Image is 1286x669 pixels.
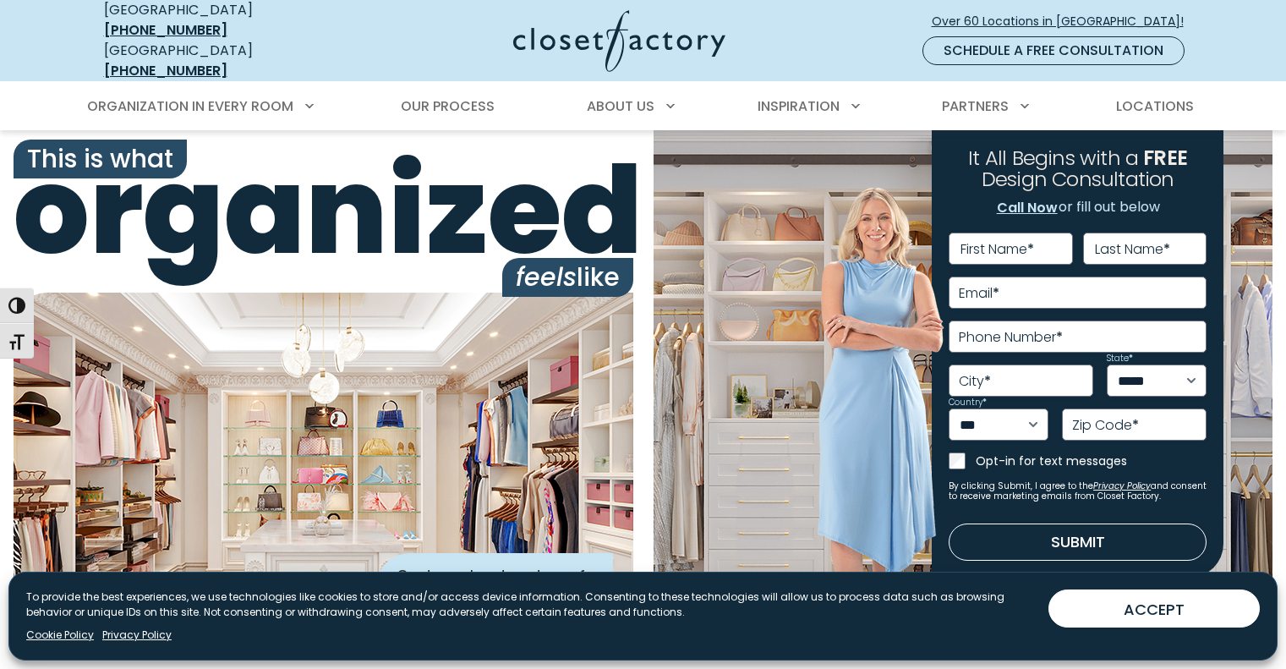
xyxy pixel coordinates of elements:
a: Cookie Policy [26,628,94,643]
div: [GEOGRAPHIC_DATA] [104,41,349,81]
img: Closet Factory Logo [513,10,725,72]
a: [PHONE_NUMBER] [104,20,227,40]
button: ACCEPT [1048,589,1260,628]
a: Schedule a Free Consultation [922,36,1185,65]
span: organized [14,151,633,271]
span: Locations [1116,96,1194,116]
a: Privacy Policy [102,628,172,643]
p: To provide the best experiences, we use technologies like cookies to store and/or access device i... [26,589,1035,620]
span: Over 60 Locations in [GEOGRAPHIC_DATA]! [932,13,1197,30]
span: Inspiration [758,96,840,116]
span: Our Process [401,96,495,116]
span: Partners [942,96,1009,116]
a: Over 60 Locations in [GEOGRAPHIC_DATA]! [931,7,1198,36]
a: [PHONE_NUMBER] [104,61,227,80]
span: like [502,258,633,297]
i: feels [516,259,577,295]
div: Custom closet systems for every space, style, and budget [376,553,613,636]
img: Closet Factory designed closet [14,293,633,656]
nav: Primary Menu [75,83,1212,130]
span: Organization in Every Room [87,96,293,116]
span: About Us [587,96,654,116]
